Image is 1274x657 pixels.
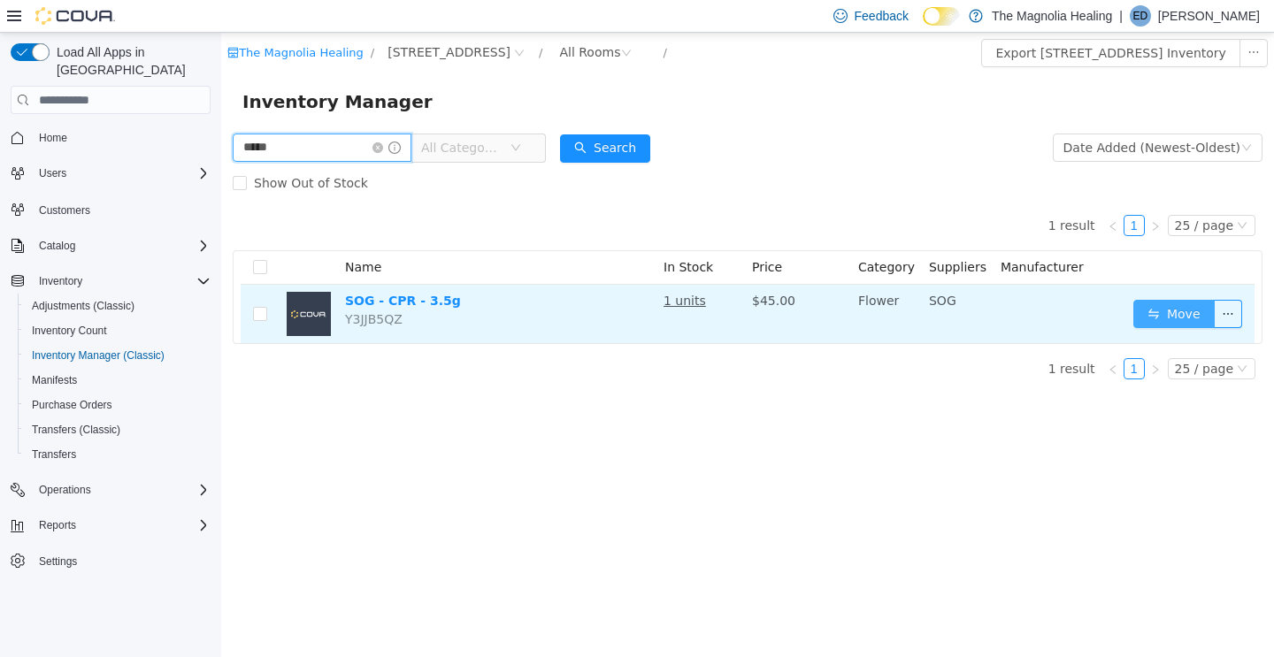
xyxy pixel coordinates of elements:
span: Inventory Manager (Classic) [25,345,211,366]
button: Transfers (Classic) [18,417,218,442]
span: SOG [708,261,735,275]
span: Inventory Count [32,324,107,338]
div: 25 / page [954,326,1012,346]
span: Users [32,163,211,184]
span: Purchase Orders [25,394,211,416]
span: Home [39,131,67,145]
a: SOG - CPR - 3.5g [124,261,240,275]
i: icon: left [886,188,897,199]
span: Inventory Manager (Classic) [32,348,165,363]
a: Settings [32,551,84,572]
a: Manifests [25,370,84,391]
span: Catalog [39,239,75,253]
a: Customers [32,200,97,221]
span: Catalog [32,235,211,256]
span: / [318,13,321,27]
li: 1 result [827,182,874,203]
button: Reports [32,515,83,536]
span: In Stock [442,227,492,241]
span: Adjustments (Classic) [25,295,211,317]
span: Transfers [25,444,211,465]
button: Catalog [32,235,82,256]
li: 1 [902,182,924,203]
li: 1 result [827,325,874,347]
a: Transfers [25,444,83,465]
button: Inventory [32,271,89,292]
p: | [1119,5,1123,27]
span: Name [124,227,160,241]
i: icon: down [1016,187,1026,200]
li: 1 [902,325,924,347]
span: ED [1133,5,1148,27]
button: Users [32,163,73,184]
i: icon: shop [6,14,18,26]
nav: Complex example [11,118,211,620]
span: Inventory [39,274,82,288]
span: Manifests [25,370,211,391]
span: $45.00 [531,261,574,275]
span: Category [637,227,694,241]
button: Users [4,161,218,186]
td: Flower [630,252,701,310]
button: icon: ellipsis [993,267,1021,295]
span: Dark Mode [923,26,924,27]
span: Inventory Count [25,320,211,341]
span: Price [531,227,561,241]
span: All Categories [200,106,280,124]
span: / [150,13,153,27]
a: Adjustments (Classic) [25,295,142,317]
button: Operations [4,477,218,502]
a: Purchase Orders [25,394,119,416]
i: icon: down [1016,331,1026,343]
a: 1 [903,183,923,202]
button: Reports [4,513,218,538]
span: Transfers (Classic) [25,419,211,440]
span: Settings [39,554,77,569]
span: Home [32,126,211,149]
a: icon: shopThe Magnolia Healing [6,13,142,27]
button: Catalog [4,233,218,258]
i: icon: down [289,110,300,122]
button: icon: searchSearch [339,102,429,130]
div: All Rooms [338,6,399,33]
span: Operations [32,479,211,500]
span: Settings [32,550,211,572]
span: Y3JJB5QZ [124,279,181,294]
button: icon: ellipsis [1018,6,1047,34]
i: icon: right [929,332,940,342]
a: 1 [903,326,923,346]
div: Evan Dailey [1130,5,1151,27]
button: Home [4,125,218,150]
button: Transfers [18,442,218,467]
span: Reports [39,518,76,532]
span: Users [39,166,66,180]
button: Inventory [4,269,218,294]
span: Customers [32,198,211,220]
button: Adjustments (Classic) [18,294,218,318]
button: icon: swapMove [912,267,994,295]
input: Dark Mode [923,7,960,26]
li: Next Page [924,182,945,203]
span: Operations [39,483,91,497]
i: icon: info-circle [167,109,180,121]
li: Next Page [924,325,945,347]
i: icon: close-circle [151,110,162,120]
img: SOG - CPR - 3.5g placeholder [65,259,110,303]
span: / [441,13,445,27]
i: icon: down [1020,110,1031,122]
button: Inventory Count [18,318,218,343]
button: Export [STREET_ADDRESS] Inventory [760,6,1018,34]
span: Manifests [32,373,77,387]
div: 25 / page [954,183,1012,202]
span: Transfers [32,447,76,462]
span: Purchase Orders [32,398,112,412]
a: Transfers (Classic) [25,419,127,440]
li: Previous Page [881,325,902,347]
p: The Magnolia Healing [992,5,1112,27]
span: Transfers (Classic) [32,423,120,437]
span: Reports [32,515,211,536]
span: 20 Marks Road [166,10,289,29]
button: Manifests [18,368,218,393]
i: icon: left [886,332,897,342]
button: Inventory Manager (Classic) [18,343,218,368]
